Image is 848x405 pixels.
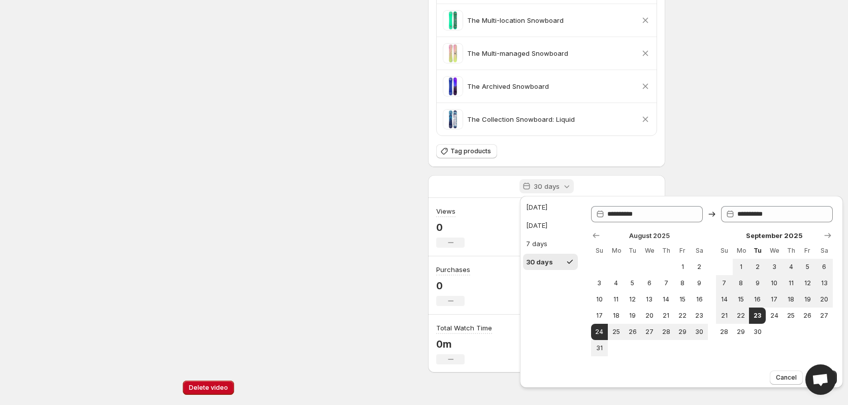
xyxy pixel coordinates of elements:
span: 23 [695,312,704,320]
span: 14 [662,295,670,303]
button: Thursday September 11 2025 [782,275,799,291]
button: Thursday August 21 2025 [658,308,674,324]
th: Tuesday [624,243,641,259]
button: Saturday August 2 2025 [691,259,708,275]
button: Tuesday August 5 2025 [624,275,641,291]
button: 30 days [523,254,578,270]
span: 20 [820,295,829,303]
span: 4 [787,263,795,271]
button: Friday August 15 2025 [674,291,691,308]
p: 0 [436,221,465,233]
button: Saturday September 13 2025 [816,275,833,291]
span: 2 [753,263,762,271]
span: Tu [753,247,762,255]
button: Friday August 1 2025 [674,259,691,275]
th: Sunday [591,243,608,259]
p: 0m [436,338,492,350]
th: Friday [799,243,816,259]
button: Sunday August 17 2025 [591,308,608,324]
h3: Purchases [436,264,470,275]
span: 31 [595,344,604,352]
button: Monday September 8 2025 [733,275,749,291]
span: Th [662,247,670,255]
button: Tag products [436,144,497,158]
img: Black choker necklace [443,43,463,63]
span: Tag products [450,147,491,155]
button: Thursday September 25 2025 [782,308,799,324]
p: 30 days [534,181,560,191]
span: 24 [770,312,778,320]
th: Sunday [716,243,733,259]
button: Friday September 19 2025 [799,291,816,308]
span: 15 [737,295,745,303]
span: 3 [770,263,778,271]
span: Fr [678,247,687,255]
span: Sa [695,247,704,255]
span: 30 [753,328,762,336]
span: 9 [695,279,704,287]
span: 27 [645,328,654,336]
span: 13 [645,295,654,303]
button: Saturday August 23 2025 [691,308,708,324]
img: Black choker necklace [443,10,463,30]
span: 6 [820,263,829,271]
button: Wednesday September 24 2025 [766,308,782,324]
span: 8 [678,279,687,287]
button: Monday September 15 2025 [733,291,749,308]
button: Start of range Sunday August 24 2025 [591,324,608,340]
span: 2 [695,263,704,271]
span: Fr [803,247,812,255]
button: Thursday August 14 2025 [658,291,674,308]
span: 20 [645,312,654,320]
span: 16 [753,295,762,303]
button: Saturday September 20 2025 [816,291,833,308]
span: 29 [737,328,745,336]
span: 1 [678,263,687,271]
button: Thursday September 4 2025 [782,259,799,275]
span: 1 [737,263,745,271]
th: Monday [733,243,749,259]
div: 30 days [526,257,553,267]
button: Delete video [183,381,234,395]
button: Monday September 29 2025 [733,324,749,340]
span: 19 [803,295,812,303]
button: Tuesday September 9 2025 [749,275,766,291]
span: We [770,247,778,255]
span: 10 [770,279,778,287]
span: 7 [662,279,670,287]
span: Tu [628,247,637,255]
p: The Multi-location Snowboard [467,15,564,25]
button: Saturday August 9 2025 [691,275,708,291]
button: Friday September 5 2025 [799,259,816,275]
button: Thursday August 7 2025 [658,275,674,291]
button: Sunday September 21 2025 [716,308,733,324]
button: Wednesday August 20 2025 [641,308,658,324]
span: Su [720,247,729,255]
button: Friday August 29 2025 [674,324,691,340]
button: Tuesday August 26 2025 [624,324,641,340]
button: Sunday August 31 2025 [591,340,608,356]
span: 10 [595,295,604,303]
span: 3 [595,279,604,287]
button: Wednesday September 3 2025 [766,259,782,275]
span: 24 [595,328,604,336]
button: Saturday September 27 2025 [816,308,833,324]
span: 6 [645,279,654,287]
span: Delete video [189,384,228,392]
span: 28 [662,328,670,336]
th: Saturday [691,243,708,259]
div: Open chat [805,364,836,395]
button: Wednesday September 10 2025 [766,275,782,291]
th: Wednesday [766,243,782,259]
span: Su [595,247,604,255]
span: 9 [753,279,762,287]
button: Saturday August 30 2025 [691,324,708,340]
button: Tuesday August 19 2025 [624,308,641,324]
button: Friday August 22 2025 [674,308,691,324]
button: Saturday September 6 2025 [816,259,833,275]
p: The Archived Snowboard [467,81,549,91]
button: 7 days [523,235,578,252]
button: Saturday August 16 2025 [691,291,708,308]
button: Monday August 4 2025 [608,275,625,291]
button: Sunday August 10 2025 [591,291,608,308]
